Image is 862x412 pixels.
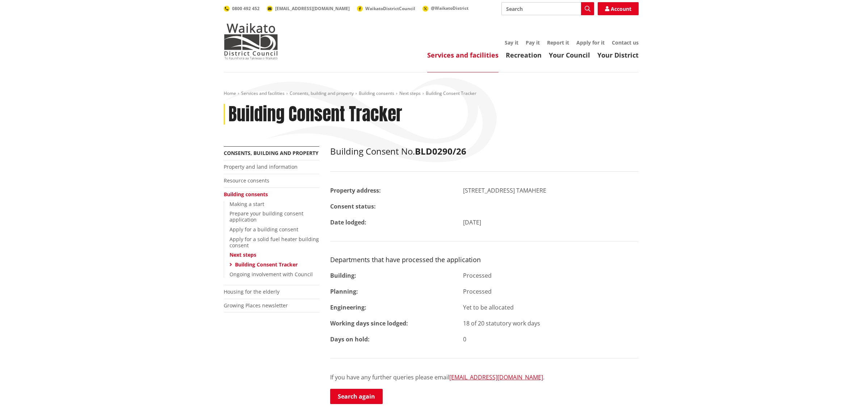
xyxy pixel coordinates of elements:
[549,51,590,59] a: Your Council
[224,177,269,184] a: Resource consents
[359,90,394,96] a: Building consents
[267,5,350,12] a: [EMAIL_ADDRESS][DOMAIN_NAME]
[230,236,319,249] a: Apply for a solid fuel heater building consent​
[228,104,402,125] h1: Building Consent Tracker
[224,23,278,59] img: Waikato District Council - Te Kaunihera aa Takiwaa o Waikato
[458,319,644,328] div: 18 of 20 statutory work days
[330,186,381,194] strong: Property address:
[232,5,260,12] span: 0800 492 452
[415,145,466,157] strong: BLD0290/26
[290,90,354,96] a: Consents, building and property
[426,90,476,96] span: Building Consent Tracker
[224,302,288,309] a: Growing Places newsletter
[501,2,594,15] input: Search input
[224,5,260,12] a: 0800 492 452
[597,51,639,59] a: Your District
[505,39,518,46] a: Say it
[224,288,279,295] a: Housing for the elderly
[330,202,376,210] strong: Consent status:
[598,2,639,15] a: Account
[235,261,298,268] a: Building Consent Tracker
[230,251,256,258] a: Next steps
[230,271,313,278] a: Ongoing involvement with Council
[506,51,542,59] a: Recreation
[431,5,468,11] span: @WaikatoDistrict
[576,39,605,46] a: Apply for it
[224,91,639,97] nav: breadcrumb
[330,287,358,295] strong: Planning:
[458,218,644,227] div: [DATE]
[230,226,298,233] a: Apply for a building consent
[427,51,499,59] a: Services and facilities
[330,303,366,311] strong: Engineering:
[612,39,639,46] a: Contact us
[449,373,543,381] a: [EMAIL_ADDRESS][DOMAIN_NAME]
[224,150,319,156] a: Consents, building and property
[330,218,366,226] strong: Date lodged:
[357,5,415,12] a: WaikatoDistrictCouncil
[330,335,370,343] strong: Days on hold:
[458,303,644,312] div: Yet to be allocated
[224,163,298,170] a: Property and land information
[422,5,468,11] a: @WaikatoDistrict
[330,373,639,382] p: If you have any further queries please email .
[275,5,350,12] span: [EMAIL_ADDRESS][DOMAIN_NAME]
[330,146,639,157] h2: Building Consent No.
[224,191,268,198] a: Building consents
[458,287,644,296] div: Processed
[230,201,264,207] a: Making a start
[230,210,303,223] a: Prepare your building consent application
[526,39,540,46] a: Pay it
[365,5,415,12] span: WaikatoDistrictCouncil
[241,90,285,96] a: Services and facilities
[330,256,639,264] h3: Departments that have processed the application
[224,90,236,96] a: Home
[547,39,569,46] a: Report it
[458,186,644,195] div: [STREET_ADDRESS] TAMAHERE
[330,389,383,404] a: Search again
[458,271,644,280] div: Processed
[330,319,408,327] strong: Working days since lodged:
[399,90,421,96] a: Next steps
[330,272,356,279] strong: Building:
[458,335,644,344] div: 0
